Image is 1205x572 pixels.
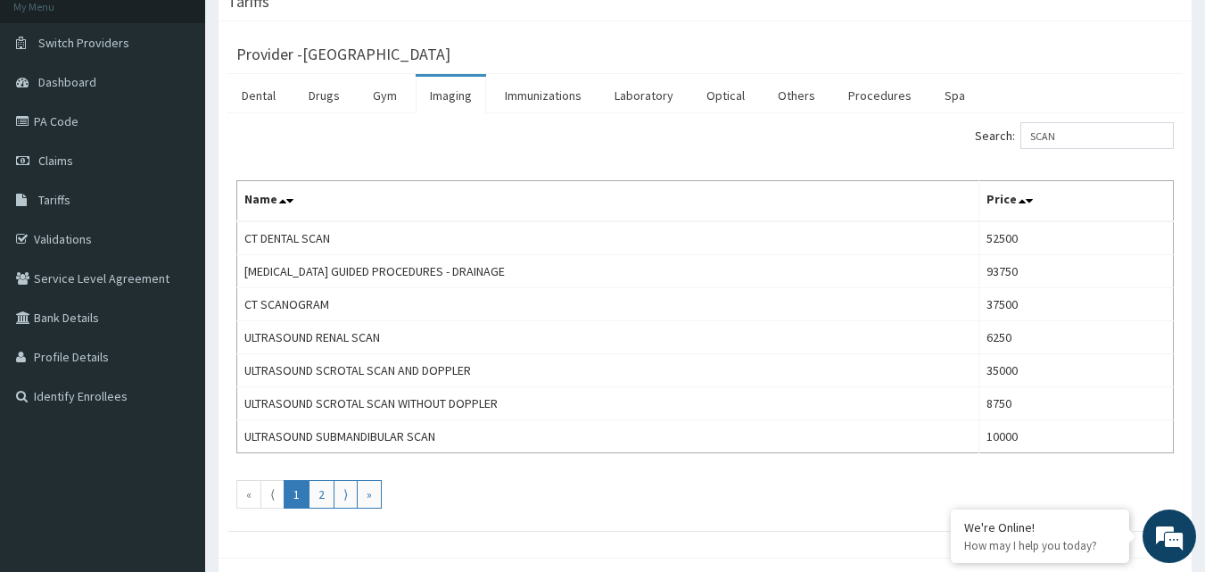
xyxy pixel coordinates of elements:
[33,89,72,134] img: d_794563401_company_1708531726252_794563401
[978,321,1173,354] td: 6250
[38,153,73,169] span: Claims
[978,354,1173,387] td: 35000
[978,420,1173,453] td: 10000
[237,255,979,288] td: [MEDICAL_DATA] GUIDED PROCEDURES - DRAINAGE
[237,288,979,321] td: CT SCANOGRAM
[237,420,979,453] td: ULTRASOUND SUBMANDIBULAR SCAN
[491,77,596,114] a: Immunizations
[978,255,1173,288] td: 93750
[978,221,1173,255] td: 52500
[237,321,979,354] td: ULTRASOUND RENAL SCAN
[978,181,1173,222] th: Price
[1020,122,1174,149] input: Search:
[237,181,979,222] th: Name
[236,46,450,62] h3: Provider - [GEOGRAPHIC_DATA]
[964,538,1116,553] p: How may I help you today?
[834,77,926,114] a: Procedures
[294,77,354,114] a: Drugs
[975,122,1174,149] label: Search:
[334,480,358,509] a: Go to next page
[978,387,1173,420] td: 8750
[357,480,382,509] a: Go to last page
[236,480,261,509] a: Go to first page
[359,77,411,114] a: Gym
[227,77,290,114] a: Dental
[964,519,1116,535] div: We're Online!
[103,172,246,352] span: We're online!
[260,480,285,509] a: Go to previous page
[692,77,759,114] a: Optical
[293,9,335,52] div: Minimize live chat window
[38,192,70,208] span: Tariffs
[237,387,979,420] td: ULTRASOUND SCROTAL SCAN WITHOUT DOPPLER
[93,100,300,123] div: Chat with us now
[930,77,979,114] a: Spa
[978,288,1173,321] td: 37500
[600,77,688,114] a: Laboratory
[9,382,340,444] textarea: Type your message and hit 'Enter'
[38,35,129,51] span: Switch Providers
[284,480,310,509] a: Go to page number 1
[237,221,979,255] td: CT DENTAL SCAN
[38,74,96,90] span: Dashboard
[416,77,486,114] a: Imaging
[237,354,979,387] td: ULTRASOUND SCROTAL SCAN AND DOPPLER
[309,480,334,509] a: Go to page number 2
[763,77,829,114] a: Others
